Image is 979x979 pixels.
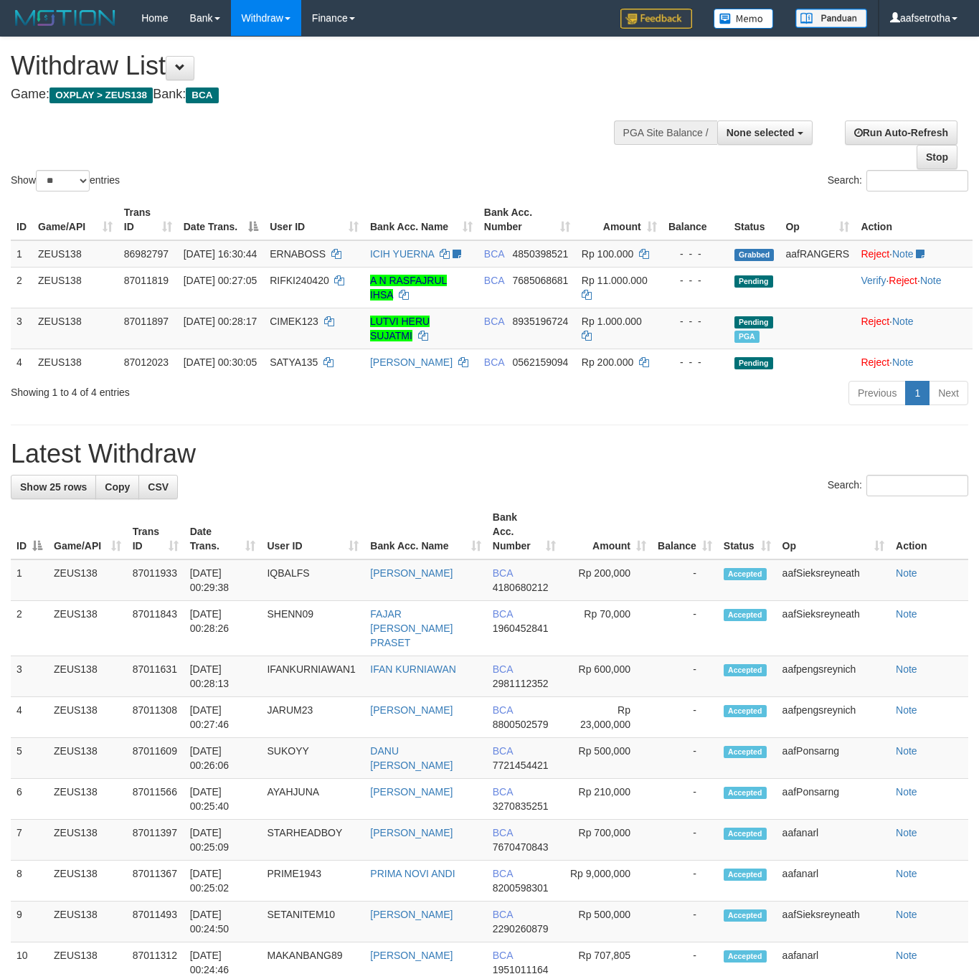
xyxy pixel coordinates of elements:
td: 87011397 [127,820,184,861]
span: [DATE] 00:27:05 [184,275,257,286]
span: Accepted [724,909,767,922]
span: Copy [105,481,130,493]
td: 6 [11,779,48,820]
td: Rp 500,000 [562,738,652,779]
a: FAJAR [PERSON_NAME] PRASET [370,608,453,648]
td: SUKOYY [261,738,364,779]
td: Rp 23,000,000 [562,697,652,738]
a: Next [929,381,968,405]
span: Pending [734,316,773,328]
span: BCA [493,909,513,920]
td: 3 [11,308,32,349]
th: Trans ID: activate to sort column ascending [118,199,178,240]
a: Stop [917,145,957,169]
td: - [652,820,718,861]
span: Copy 0562159094 to clipboard [513,356,569,368]
span: Rp 1.000.000 [582,316,642,327]
td: aafSieksreyneath [777,559,890,601]
td: ZEUS138 [32,267,118,308]
span: BCA [484,316,504,327]
td: [DATE] 00:24:50 [184,902,262,942]
td: - [652,697,718,738]
td: 5 [11,738,48,779]
span: Copy 4850398521 to clipboard [513,248,569,260]
td: Rp 500,000 [562,902,652,942]
td: - [652,779,718,820]
td: 87011367 [127,861,184,902]
span: Accepted [724,828,767,840]
td: - [652,738,718,779]
span: SATYA135 [270,356,318,368]
a: LUTVI HERU SUJATMI [370,316,430,341]
td: aafpengsreynich [777,697,890,738]
span: Accepted [724,950,767,963]
td: · · [855,267,973,308]
a: IFAN KURNIAWAN [370,663,456,675]
span: Accepted [724,746,767,758]
td: · [855,240,973,268]
td: aafpengsreynich [777,656,890,697]
th: Op: activate to sort column ascending [777,504,890,559]
span: Copy 3270835251 to clipboard [493,800,549,812]
input: Search: [866,170,968,191]
a: Note [896,608,917,620]
a: Note [896,950,917,961]
span: BCA [493,868,513,879]
td: aafanarl [777,861,890,902]
h1: Latest Withdraw [11,440,968,468]
td: ZEUS138 [48,656,127,697]
a: Copy [95,475,139,499]
span: BCA [493,704,513,716]
th: User ID: activate to sort column ascending [264,199,364,240]
td: - [652,656,718,697]
a: [PERSON_NAME] [370,567,453,579]
td: 87011843 [127,601,184,656]
td: 87011308 [127,697,184,738]
th: Game/API: activate to sort column ascending [48,504,127,559]
th: ID [11,199,32,240]
span: BCA [186,88,218,103]
a: PRIMA NOVI ANDI [370,868,455,879]
a: Note [892,248,914,260]
th: Action [890,504,968,559]
span: BCA [493,608,513,620]
a: Reject [861,356,889,368]
td: ZEUS138 [48,697,127,738]
span: BCA [493,663,513,675]
span: CIMEK123 [270,316,318,327]
td: IQBALFS [261,559,364,601]
span: ERNABOSS [270,248,326,260]
a: [PERSON_NAME] [370,950,453,961]
td: Rp 9,000,000 [562,861,652,902]
th: Date Trans.: activate to sort column ascending [184,504,262,559]
td: ZEUS138 [32,308,118,349]
td: ZEUS138 [48,738,127,779]
label: Search: [828,170,968,191]
td: 3 [11,656,48,697]
td: PRIME1943 [261,861,364,902]
a: [PERSON_NAME] [370,827,453,838]
span: Accepted [724,568,767,580]
label: Show entries [11,170,120,191]
th: Trans ID: activate to sort column ascending [127,504,184,559]
th: Action [855,199,973,240]
a: ICIH YUERNA [370,248,434,260]
span: Pending [734,275,773,288]
span: Marked by aafpengsreynich [734,331,760,343]
h4: Game: Bank: [11,88,638,102]
td: SHENN09 [261,601,364,656]
span: BCA [484,356,504,368]
img: panduan.png [795,9,867,28]
a: Reject [861,316,889,327]
th: Game/API: activate to sort column ascending [32,199,118,240]
td: Rp 210,000 [562,779,652,820]
span: CSV [148,481,169,493]
span: Rp 11.000.000 [582,275,648,286]
td: ZEUS138 [48,601,127,656]
h1: Withdraw List [11,52,638,80]
td: 87011609 [127,738,184,779]
td: ZEUS138 [32,349,118,375]
select: Showentries [36,170,90,191]
span: Accepted [724,787,767,799]
span: 87011897 [124,316,169,327]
